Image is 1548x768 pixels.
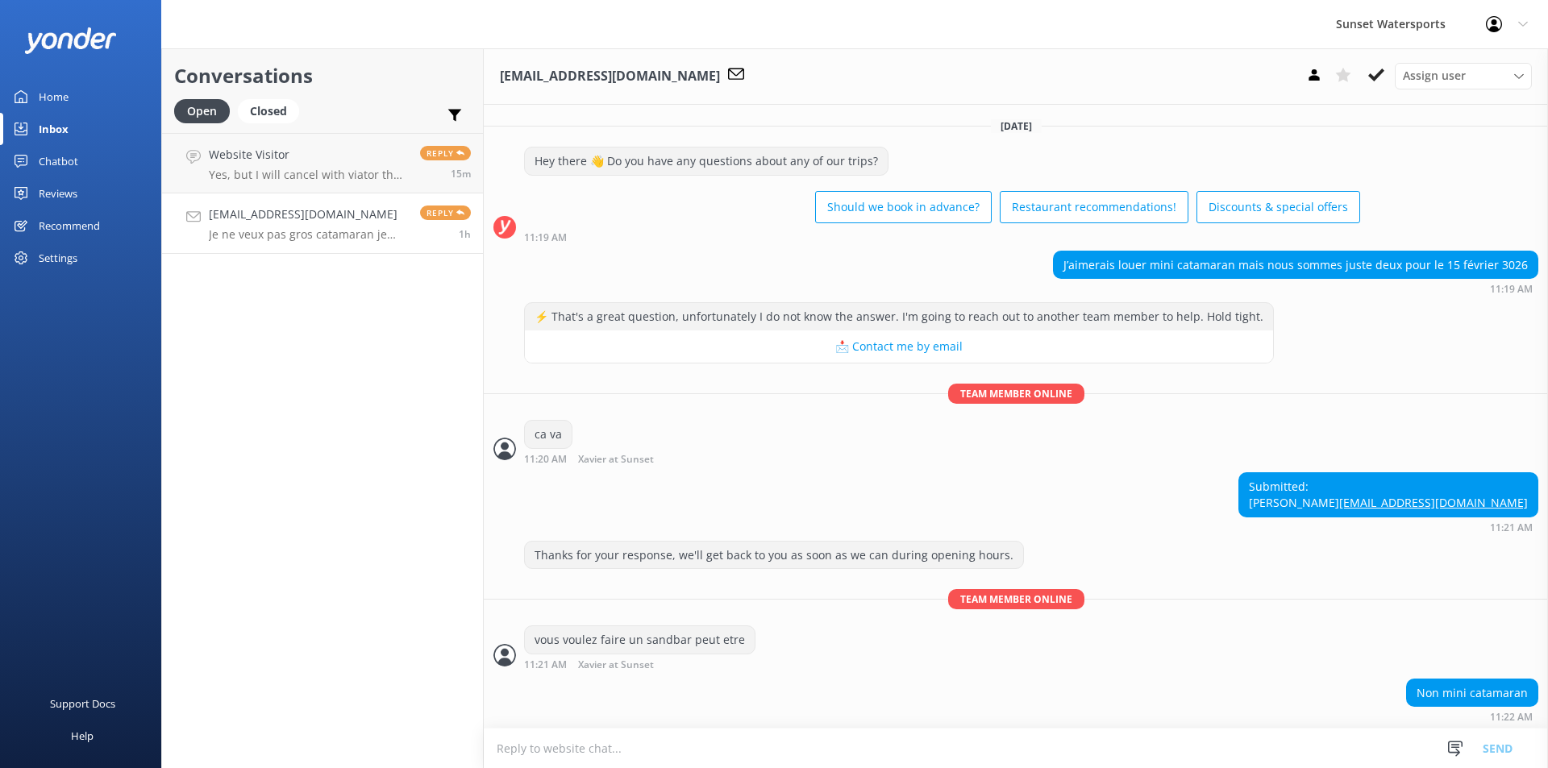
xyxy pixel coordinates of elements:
[39,113,69,145] div: Inbox
[24,27,117,54] img: yonder-white-logo.png
[525,421,572,448] div: ca va
[39,177,77,210] div: Reviews
[991,119,1042,133] span: [DATE]
[238,99,299,123] div: Closed
[525,147,888,175] div: Hey there 👋 Do you have any questions about any of our trips?
[1403,67,1466,85] span: Assign user
[1196,191,1360,223] button: Discounts & special offers
[525,330,1273,363] button: 📩 Contact me by email
[71,720,94,752] div: Help
[1053,283,1538,294] div: Sep 02 2025 10:19am (UTC -05:00) America/Cancun
[1339,495,1528,510] a: [EMAIL_ADDRESS][DOMAIN_NAME]
[162,193,483,254] a: [EMAIL_ADDRESS][DOMAIN_NAME]Je ne veux pas gros catamaran je veux pédalo avec moteurReply1h
[50,687,115,720] div: Support Docs
[209,227,408,242] p: Je ne veux pas gros catamaran je veux pédalo avec moteur
[39,81,69,113] div: Home
[815,191,992,223] button: Should we book in advance?
[578,455,654,465] span: Xavier at Sunset
[1054,251,1538,279] div: J’aimerais louer mini catamaran mais nous sommes juste deux pour le 15 février 3026
[1490,712,1533,722] strong: 11:22 AM
[1490,284,1533,294] strong: 11:19 AM
[524,455,567,465] strong: 11:20 AM
[525,303,1273,330] div: ⚡ That's a great question, unfortunately I do not know the answer. I'm going to reach out to anot...
[209,205,408,223] h4: [EMAIL_ADDRESS][DOMAIN_NAME]
[39,242,77,274] div: Settings
[1407,679,1538,707] div: Non mini catamaran
[209,168,408,182] p: Yes, but I will cancel with viator the sandbar and rebook here!
[174,60,471,91] h2: Conversations
[451,167,471,181] span: Sep 02 2025 11:21am (UTC -05:00) America/Cancun
[524,233,567,243] strong: 11:19 AM
[162,133,483,193] a: Website VisitorYes, but I will cancel with viator the sandbar and rebook here!Reply15m
[209,146,408,164] h4: Website Visitor
[39,145,78,177] div: Chatbot
[1406,711,1538,722] div: Sep 02 2025 10:22am (UTC -05:00) America/Cancun
[524,658,755,670] div: Sep 02 2025 10:21am (UTC -05:00) America/Cancun
[524,660,567,670] strong: 11:21 AM
[174,102,238,119] a: Open
[948,589,1084,609] span: Team member online
[578,660,654,670] span: Xavier at Sunset
[524,453,706,465] div: Sep 02 2025 10:20am (UTC -05:00) America/Cancun
[1239,473,1538,516] div: Submitted: [PERSON_NAME]
[420,146,471,160] span: Reply
[1238,521,1538,533] div: Sep 02 2025 10:21am (UTC -05:00) America/Cancun
[459,227,471,241] span: Sep 02 2025 10:23am (UTC -05:00) America/Cancun
[525,626,755,654] div: vous voulez faire un sandbar peut etre
[1490,523,1533,533] strong: 11:21 AM
[174,99,230,123] div: Open
[525,542,1023,569] div: Thanks for your response, we'll get back to you as soon as we can during opening hours.
[524,231,1360,243] div: Sep 02 2025 10:19am (UTC -05:00) America/Cancun
[1000,191,1188,223] button: Restaurant recommendations!
[500,66,720,87] h3: [EMAIL_ADDRESS][DOMAIN_NAME]
[238,102,307,119] a: Closed
[39,210,100,242] div: Recommend
[420,205,471,220] span: Reply
[948,384,1084,404] span: Team member online
[1395,63,1532,89] div: Assign User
